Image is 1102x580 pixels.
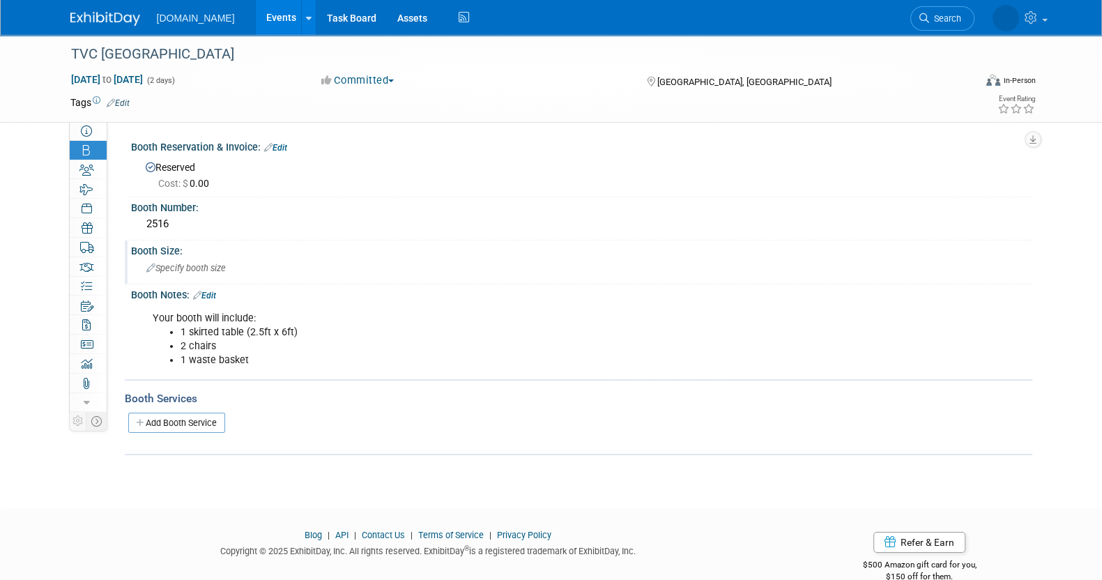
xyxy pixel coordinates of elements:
[335,530,349,540] a: API
[146,76,175,85] span: (2 days)
[86,412,107,430] td: Toggle Event Tabs
[929,13,961,24] span: Search
[100,74,114,85] span: to
[131,284,1032,303] div: Booth Notes:
[497,530,551,540] a: Privacy Policy
[986,75,1000,86] img: Format-Inperson.png
[892,72,1036,93] div: Event Format
[873,532,965,553] a: Refer & Earn
[193,291,216,300] a: Edit
[141,213,1022,235] div: 2516
[657,77,832,87] span: [GEOGRAPHIC_DATA], [GEOGRAPHIC_DATA]
[125,391,1032,406] div: Booth Services
[131,137,1032,155] div: Booth Reservation & Invoice:
[70,12,140,26] img: ExhibitDay
[407,530,416,540] span: |
[486,530,495,540] span: |
[324,530,333,540] span: |
[362,530,405,540] a: Contact Us
[128,413,225,433] a: Add Booth Service
[107,98,130,108] a: Edit
[997,96,1034,102] div: Event Rating
[993,5,1019,31] img: Iuliia Bulow
[70,73,144,86] span: [DATE] [DATE]
[158,178,190,189] span: Cost: $
[158,178,215,189] span: 0.00
[418,530,484,540] a: Terms of Service
[264,143,287,153] a: Edit
[464,544,469,552] sup: ®
[146,263,226,273] span: Specify booth size
[181,353,852,367] li: 1 waste basket
[181,326,852,339] li: 1 skirted table (2.5ft x 6ft)
[143,305,861,374] div: Your booth will include:
[70,412,86,430] td: Personalize Event Tab Strip
[141,157,1022,190] div: Reserved
[181,339,852,353] li: 2 chairs
[131,241,1032,258] div: Booth Size:
[316,73,399,88] button: Committed
[66,42,954,67] div: TVC [GEOGRAPHIC_DATA]
[157,13,235,24] span: [DOMAIN_NAME]
[305,530,322,540] a: Blog
[351,530,360,540] span: |
[131,197,1032,215] div: Booth Number:
[910,6,974,31] a: Search
[70,96,130,109] td: Tags
[70,542,787,558] div: Copyright © 2025 ExhibitDay, Inc. All rights reserved. ExhibitDay is a registered trademark of Ex...
[1002,75,1035,86] div: In-Person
